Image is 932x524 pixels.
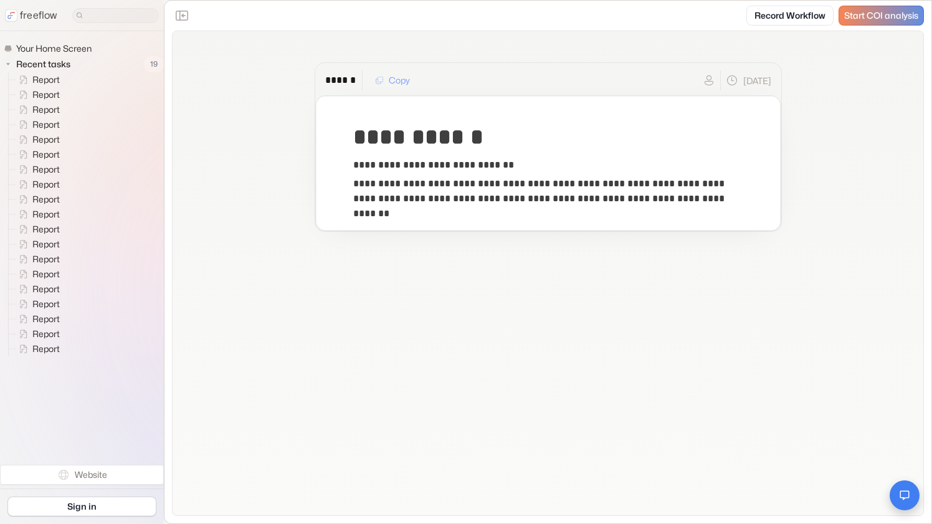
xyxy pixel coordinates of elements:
span: 19 [144,56,164,72]
span: Report [30,178,64,191]
p: freeflow [20,8,57,23]
span: Start COI analysis [844,11,918,21]
span: Report [30,118,64,131]
span: Report [30,103,64,116]
a: Report [9,252,65,267]
a: Report [9,87,65,102]
span: Report [30,74,64,86]
a: Report [9,297,65,312]
span: Report [30,283,64,295]
span: Recent tasks [14,58,74,70]
span: Report [30,343,64,355]
a: Report [9,312,65,326]
a: Report [9,237,65,252]
a: Report [9,162,65,177]
a: Report [9,341,65,356]
span: Report [30,133,64,146]
a: Start COI analysis [839,6,924,26]
a: Report [9,177,65,192]
span: Report [30,88,64,101]
span: Report [30,208,64,221]
a: Report [9,267,65,282]
a: Report [9,132,65,147]
p: [DATE] [743,74,771,87]
span: Report [30,313,64,325]
a: Report [9,117,65,132]
a: Sign in [7,497,156,517]
span: Report [30,328,64,340]
a: freeflow [5,8,57,23]
button: Close the sidebar [172,6,192,26]
a: Report [9,222,65,237]
span: Report [30,238,64,250]
span: Report [30,298,64,310]
button: Copy [368,70,417,90]
a: Report [9,192,65,207]
a: Report [9,326,65,341]
button: Recent tasks [4,57,75,72]
span: Report [30,148,64,161]
a: Report [9,147,65,162]
a: Report [9,102,65,117]
button: Open chat [890,480,920,510]
a: Report [9,207,65,222]
span: Report [30,253,64,265]
span: Your Home Screen [14,42,95,55]
a: Report [9,282,65,297]
a: Report [9,72,65,87]
span: Report [30,223,64,236]
a: Record Workflow [746,6,834,26]
a: Your Home Screen [4,41,97,56]
span: Report [30,163,64,176]
span: Report [30,268,64,280]
span: Report [30,193,64,206]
